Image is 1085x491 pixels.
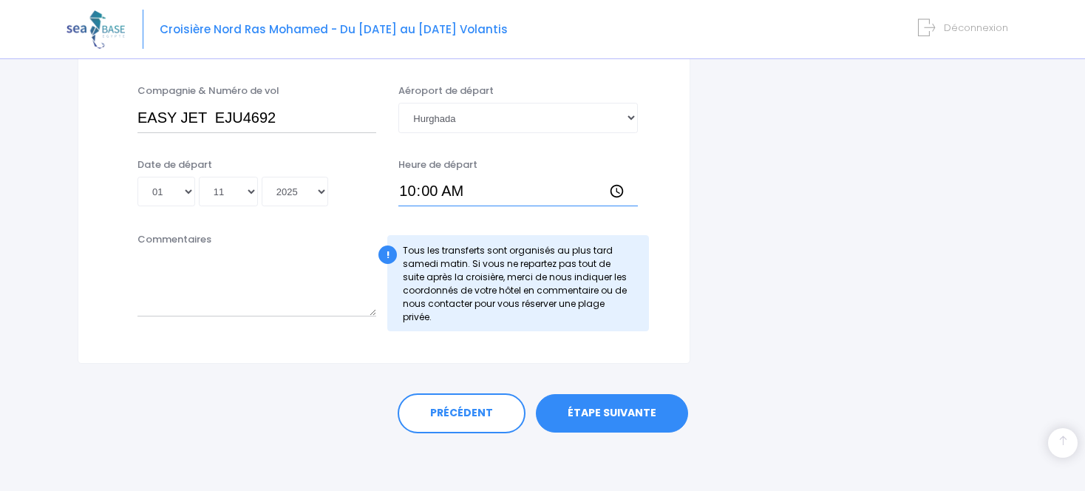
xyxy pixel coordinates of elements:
[944,21,1008,35] span: Déconnexion
[398,84,494,98] label: Aéroport de départ
[398,393,526,433] a: PRÉCÉDENT
[387,235,648,331] div: Tous les transferts sont organisés au plus tard samedi matin. Si vous ne repartez pas tout de sui...
[378,245,397,264] div: !
[160,21,508,37] span: Croisière Nord Ras Mohamed - Du [DATE] au [DATE] Volantis
[137,84,279,98] label: Compagnie & Numéro de vol
[536,394,688,433] a: ÉTAPE SUIVANTE
[137,158,212,172] label: Date de départ
[137,232,211,247] label: Commentaires
[398,158,477,172] label: Heure de départ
